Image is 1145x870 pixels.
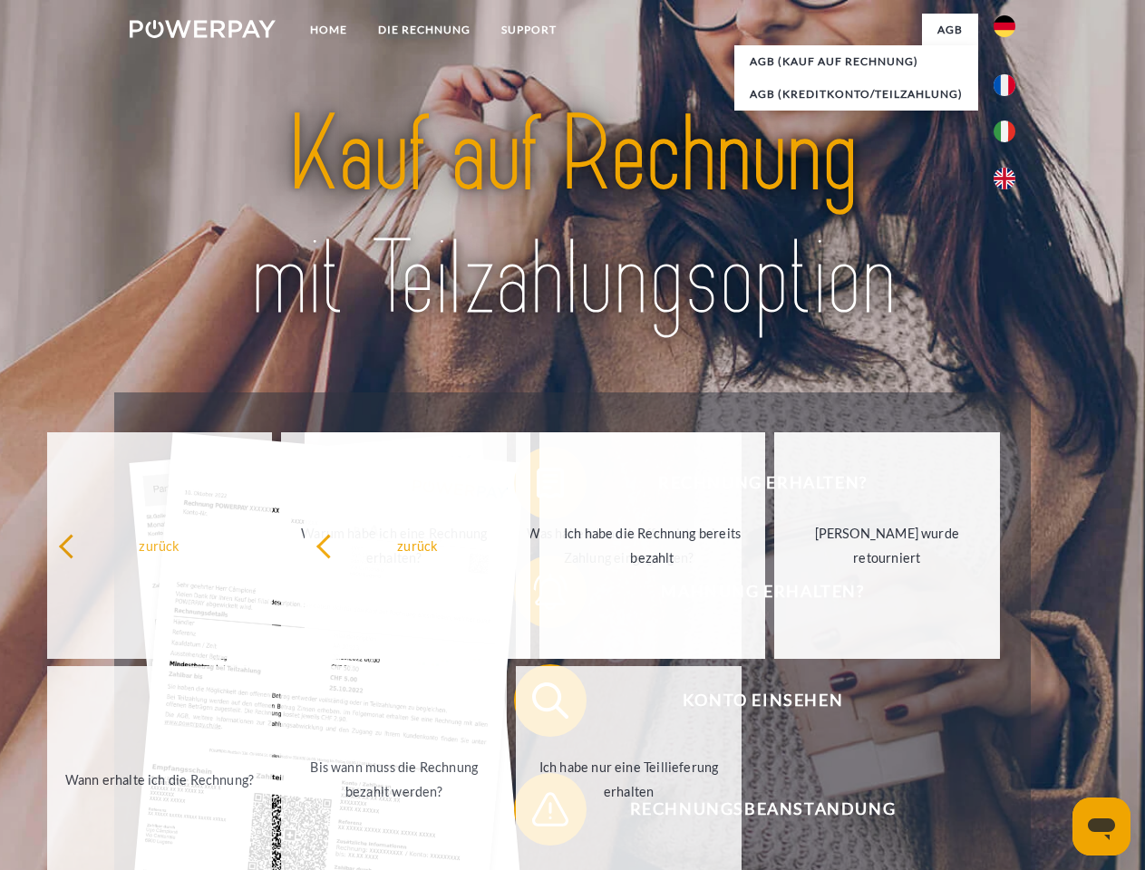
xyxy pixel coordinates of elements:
img: de [994,15,1015,37]
div: zurück [315,533,519,557]
div: Bis wann muss die Rechnung bezahlt werden? [292,755,496,804]
img: en [994,168,1015,189]
img: logo-powerpay-white.svg [130,20,276,38]
div: Ich habe die Rechnung bereits bezahlt [550,521,754,570]
a: Home [295,14,363,46]
img: it [994,121,1015,142]
a: AGB (Kreditkonto/Teilzahlung) [734,78,978,111]
div: Ich habe nur eine Teillieferung erhalten [527,755,731,804]
a: SUPPORT [486,14,572,46]
img: title-powerpay_de.svg [173,87,972,347]
a: agb [922,14,978,46]
div: zurück [58,533,262,557]
iframe: Schaltfläche zum Öffnen des Messaging-Fensters [1072,797,1130,855]
a: DIE RECHNUNG [363,14,486,46]
span: Konto einsehen [540,664,985,737]
img: fr [994,74,1015,96]
span: Rechnungsbeanstandung [540,773,985,846]
div: [PERSON_NAME] wurde retourniert [785,521,989,570]
a: AGB (Kauf auf Rechnung) [734,45,978,78]
div: Wann erhalte ich die Rechnung? [58,767,262,791]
